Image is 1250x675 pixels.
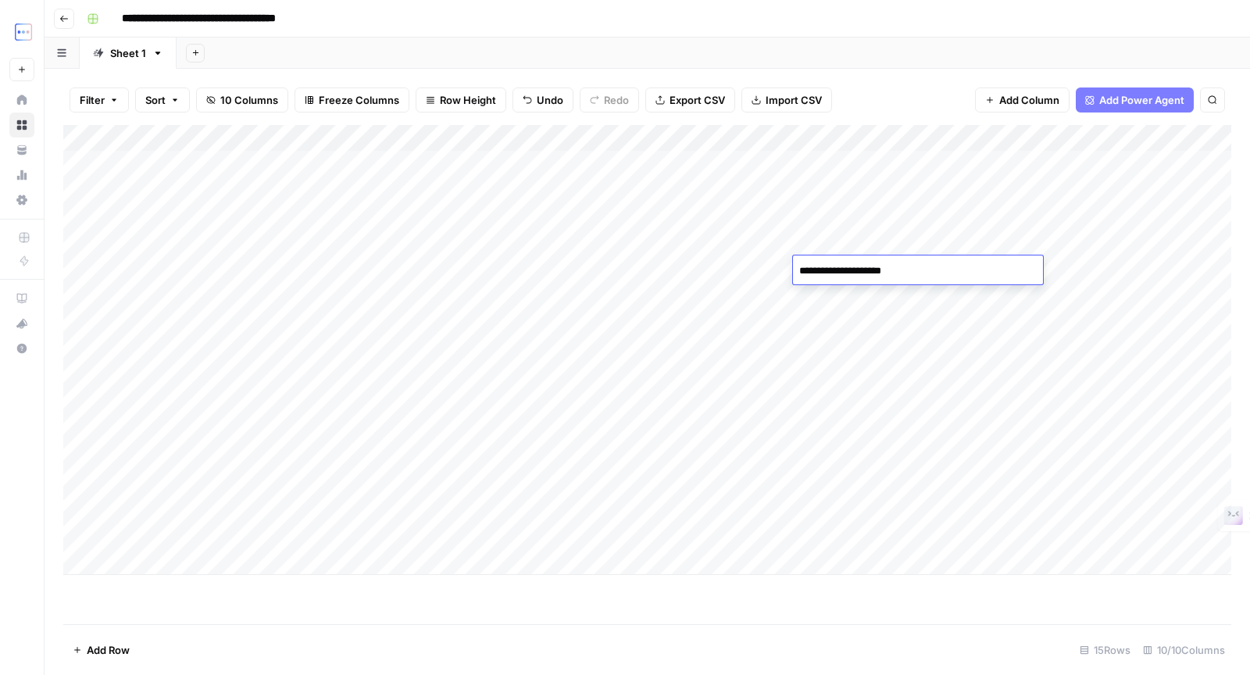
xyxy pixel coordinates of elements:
button: Redo [580,87,639,112]
span: Export CSV [670,92,725,108]
button: Undo [512,87,573,112]
a: Browse [9,112,34,137]
img: TripleDart Logo [9,18,37,46]
button: Workspace: TripleDart [9,12,34,52]
span: Add Column [999,92,1059,108]
span: Sort [145,92,166,108]
span: Undo [537,92,563,108]
span: Freeze Columns [319,92,399,108]
div: Sheet 1 [110,45,146,61]
span: Row Height [440,92,496,108]
a: Settings [9,187,34,212]
div: What's new? [10,312,34,335]
button: Import CSV [741,87,832,112]
button: Filter [70,87,129,112]
button: Help + Support [9,336,34,361]
button: Sort [135,87,190,112]
button: Add Column [975,87,1070,112]
button: What's new? [9,311,34,336]
span: Add Power Agent [1099,92,1184,108]
span: 10 Columns [220,92,278,108]
a: Your Data [9,137,34,162]
button: Freeze Columns [295,87,409,112]
span: Redo [604,92,629,108]
button: Export CSV [645,87,735,112]
a: Sheet 1 [80,37,177,69]
button: Add Row [63,637,139,662]
a: Usage [9,162,34,187]
a: AirOps Academy [9,286,34,311]
button: Add Power Agent [1076,87,1194,112]
a: Home [9,87,34,112]
button: 10 Columns [196,87,288,112]
span: Add Row [87,642,130,658]
div: 10/10 Columns [1137,637,1231,662]
button: Row Height [416,87,506,112]
span: Import CSV [766,92,822,108]
div: 15 Rows [1073,637,1137,662]
span: Filter [80,92,105,108]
